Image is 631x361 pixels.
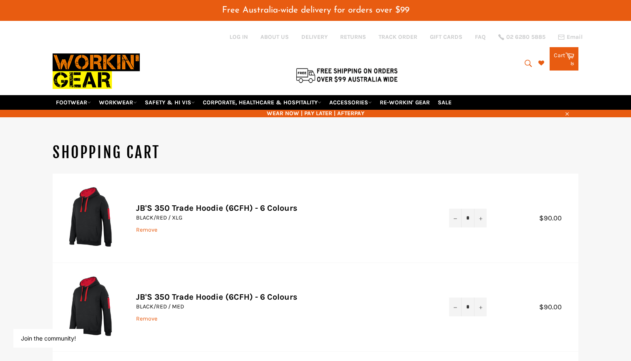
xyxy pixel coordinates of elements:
[475,33,486,41] a: FAQ
[474,209,487,227] button: Increase item quantity by one
[379,33,417,41] a: TRACK ORDER
[376,95,433,110] a: RE-WORKIN' GEAR
[141,95,198,110] a: SAFETY & HI VIS
[230,33,248,40] a: Log in
[340,33,366,41] a: RETURNS
[136,292,298,302] a: JB'S 350 Trade Hoodie (6CFH) - 6 Colours
[260,33,289,41] a: ABOUT US
[550,47,578,71] a: Cart 8
[65,275,115,337] img: JB'S 350 Trade Hoodie (6CFH) - 6 Colours
[96,95,140,110] a: WORKWEAR
[430,33,462,41] a: GIFT CARDS
[301,33,328,41] a: DELIVERY
[498,34,545,40] a: 02 6280 5885
[474,298,487,316] button: Increase item quantity by one
[449,209,462,227] button: Reduce item quantity by one
[136,214,432,222] p: BLACK/RED / XLG
[295,66,399,84] img: Flat $9.95 shipping Australia wide
[449,298,462,316] button: Reduce item quantity by one
[326,95,375,110] a: ACCESSORIES
[222,6,409,15] span: Free Australia-wide delivery for orders over $99
[199,95,325,110] a: CORPORATE, HEALTHCARE & HOSPITALITY
[21,335,76,342] button: Join the community!
[570,60,574,67] span: 8
[567,34,583,40] span: Email
[53,95,94,110] a: FOOTWEAR
[539,303,570,311] span: $90.00
[53,142,578,163] h1: Shopping Cart
[558,34,583,40] a: Email
[136,203,298,213] a: JB'S 350 Trade Hoodie (6CFH) - 6 Colours
[136,226,157,233] a: Remove
[53,48,140,95] img: Workin Gear leaders in Workwear, Safety Boots, PPE, Uniforms. Australia's No.1 in Workwear
[539,214,570,222] span: $90.00
[506,34,545,40] span: 02 6280 5885
[136,303,432,311] p: BLACK/RED / MED
[136,315,157,322] a: Remove
[53,109,578,117] span: WEAR NOW | PAY LATER | AFTERPAY
[434,95,455,110] a: SALE
[65,186,115,247] img: JB'S 350 Trade Hoodie (6CFH) - 6 Colours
